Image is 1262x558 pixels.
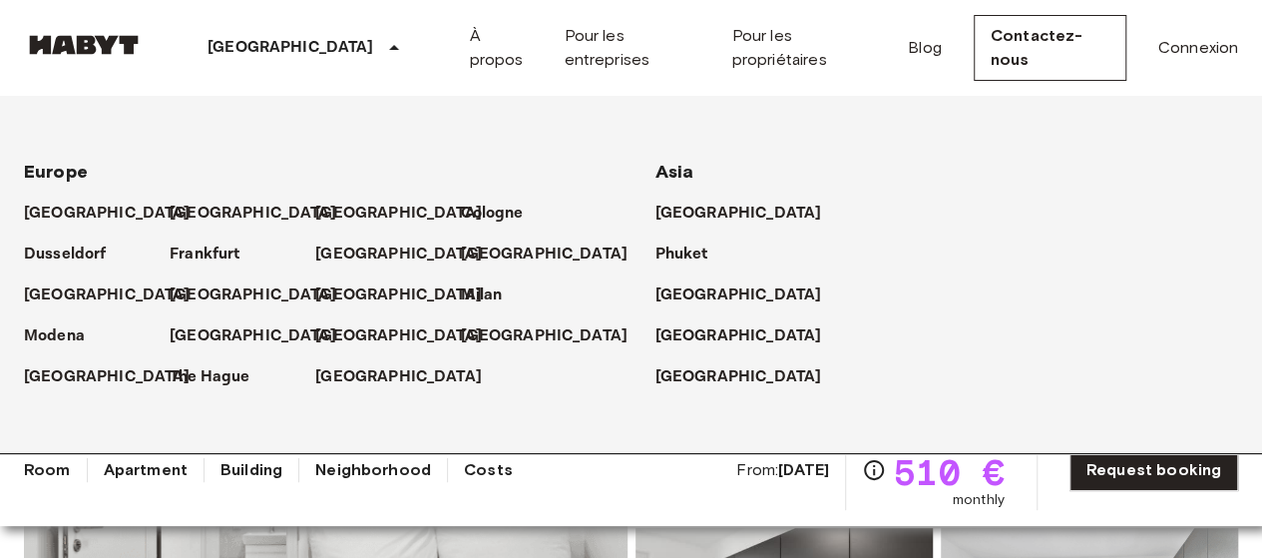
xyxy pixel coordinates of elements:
a: [GEOGRAPHIC_DATA] [655,283,842,307]
a: [GEOGRAPHIC_DATA] [24,202,210,226]
a: Frankfurt [170,243,259,267]
p: [GEOGRAPHIC_DATA] [170,324,336,348]
p: [GEOGRAPHIC_DATA] [461,243,628,267]
a: [GEOGRAPHIC_DATA] [655,324,842,348]
span: 510 € [894,454,1005,490]
a: Building [220,458,282,482]
a: [GEOGRAPHIC_DATA] [655,365,842,389]
a: À propos [470,24,533,72]
span: Europe [24,161,88,183]
p: [GEOGRAPHIC_DATA] [315,243,482,267]
p: The Hague [170,365,249,389]
a: [GEOGRAPHIC_DATA] [315,365,502,389]
p: [GEOGRAPHIC_DATA] [315,324,482,348]
p: [GEOGRAPHIC_DATA] [461,324,628,348]
p: [GEOGRAPHIC_DATA] [24,283,191,307]
p: [GEOGRAPHIC_DATA] [208,36,374,60]
a: [GEOGRAPHIC_DATA] [655,202,842,226]
a: [GEOGRAPHIC_DATA] [315,243,502,267]
p: Phuket [655,243,708,267]
p: [GEOGRAPHIC_DATA] [315,202,482,226]
p: Dusseldorf [24,243,107,267]
p: [GEOGRAPHIC_DATA] [170,202,336,226]
span: From: [736,459,829,481]
span: monthly [953,490,1005,510]
p: [GEOGRAPHIC_DATA] [315,283,482,307]
p: Milan [461,283,502,307]
p: [GEOGRAPHIC_DATA] [655,283,822,307]
a: [GEOGRAPHIC_DATA] [461,324,647,348]
a: Milan [461,283,522,307]
a: [GEOGRAPHIC_DATA] [461,243,647,267]
p: Frankfurt [170,243,239,267]
p: [GEOGRAPHIC_DATA] [170,283,336,307]
a: [GEOGRAPHIC_DATA] [170,283,356,307]
a: The Hague [170,365,269,389]
a: Neighborhood [315,458,431,482]
a: [GEOGRAPHIC_DATA] [170,324,356,348]
a: Contactez-nous [974,15,1126,81]
p: [GEOGRAPHIC_DATA] [24,365,191,389]
a: Pour les propriétaires [731,24,876,72]
a: [GEOGRAPHIC_DATA] [170,202,356,226]
a: Pour les entreprises [564,24,699,72]
a: [GEOGRAPHIC_DATA] [24,283,210,307]
svg: Check cost overview for full price breakdown. Please note that discounts apply to new joiners onl... [862,458,886,482]
p: Modena [24,324,85,348]
a: Dusseldorf [24,243,127,267]
a: Cologne [461,202,543,226]
a: Modena [24,324,105,348]
a: Apartment [104,458,188,482]
b: [DATE] [778,460,829,479]
p: [GEOGRAPHIC_DATA] [655,202,822,226]
a: Phuket [655,243,728,267]
a: Room [24,458,71,482]
p: [GEOGRAPHIC_DATA] [24,202,191,226]
a: [GEOGRAPHIC_DATA] [315,202,502,226]
p: Cologne [461,202,523,226]
span: Asia [655,161,694,183]
a: [GEOGRAPHIC_DATA] [315,324,502,348]
a: [GEOGRAPHIC_DATA] [315,283,502,307]
p: [GEOGRAPHIC_DATA] [655,324,822,348]
a: Blog [908,36,942,60]
a: Request booking [1069,449,1238,491]
p: [GEOGRAPHIC_DATA] [655,365,822,389]
img: Habyt [24,35,144,55]
p: [GEOGRAPHIC_DATA] [315,365,482,389]
a: [GEOGRAPHIC_DATA] [24,365,210,389]
a: Connexion [1158,36,1238,60]
a: Costs [464,458,513,482]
